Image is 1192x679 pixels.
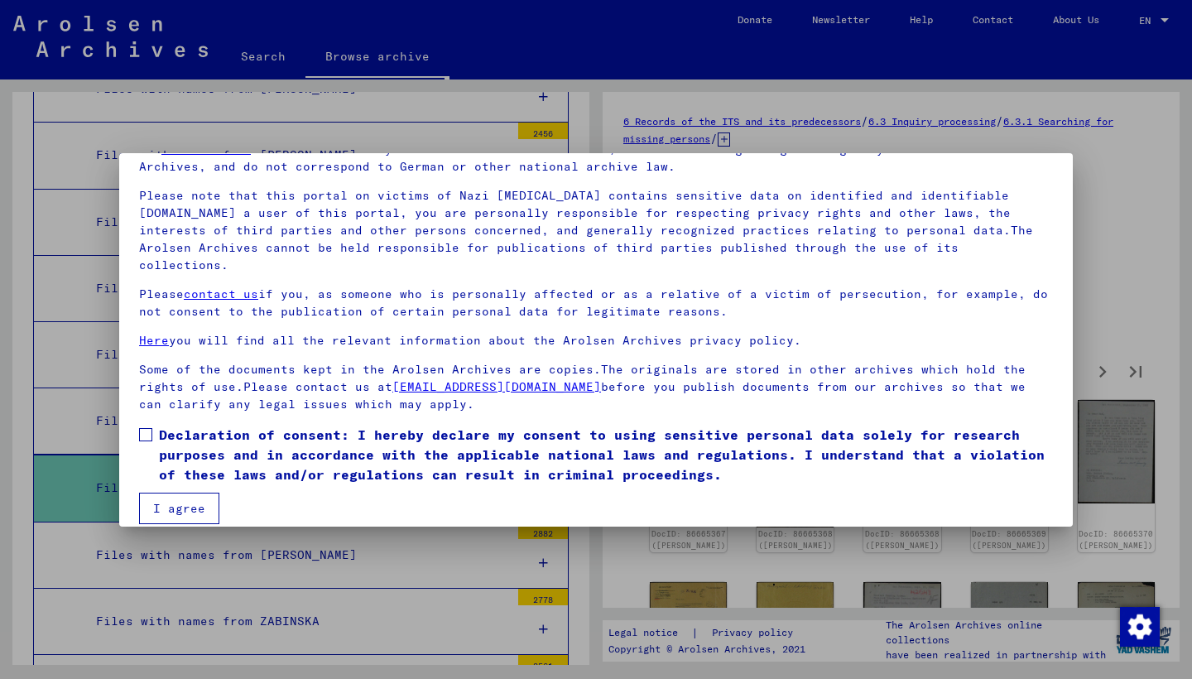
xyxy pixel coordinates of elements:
[159,425,1053,484] span: Declaration of consent: I hereby declare my consent to using sensitive personal data solely for r...
[1120,607,1160,647] img: Change consent
[139,333,169,348] a: Here
[161,142,251,157] a: terms of use
[139,187,1053,274] p: Please note that this portal on victims of Nazi [MEDICAL_DATA] contains sensitive data on identif...
[139,141,1053,176] p: Our were established by the international commission, which is the highest governing body of the ...
[392,379,601,394] a: [EMAIL_ADDRESS][DOMAIN_NAME]
[184,287,258,301] a: contact us
[139,286,1053,320] p: Please if you, as someone who is personally affected or as a relative of a victim of persecution,...
[139,332,1053,349] p: you will find all the relevant information about the Arolsen Archives privacy policy.
[139,361,1053,413] p: Some of the documents kept in the Arolsen Archives are copies.The originals are stored in other a...
[139,493,219,524] button: I agree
